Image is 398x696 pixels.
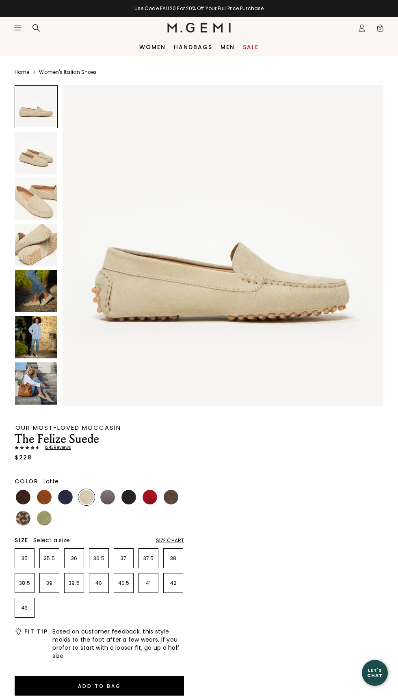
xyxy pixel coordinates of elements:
[164,580,183,586] p: 42
[37,511,52,526] img: Pistachio
[16,490,30,504] img: Chocolate
[15,537,28,543] h2: Size
[15,424,184,431] div: Our Most-Loved Moccasin
[15,178,57,220] img: The Felize Suede
[65,555,84,562] p: 36
[89,580,108,586] p: 40
[16,511,30,526] img: Leopard Print
[33,536,70,544] span: Select a size
[39,69,97,75] a: Women's Italian Shoes
[243,44,259,50] a: Sale
[376,26,384,34] span: 0
[58,511,73,526] img: Olive
[15,580,34,586] p: 38.5
[40,555,59,562] p: 35.5
[139,580,158,586] p: 41
[24,628,48,635] h2: Fit Tip
[89,555,108,562] p: 36.5
[79,490,94,504] img: Latte
[114,555,133,562] p: 37
[15,555,34,562] p: 35
[143,490,157,504] img: Sunset Red
[52,627,184,660] span: Based on customer feedback, this style molds to the foot after a few wears. If you prefer to star...
[65,580,84,586] p: 39.5
[167,23,231,32] img: M.Gemi
[43,477,58,485] span: Latte
[221,44,235,50] a: Men
[15,69,29,75] a: Home
[362,668,388,678] div: Let's Chat
[15,362,57,405] img: The Felize Suede
[15,445,184,450] a: 1243Reviews
[174,44,212,50] a: Handbags
[139,44,166,50] a: Women
[164,490,178,504] img: Mushroom
[139,555,158,562] p: 37.5
[15,478,39,485] h2: Color
[58,490,73,504] img: Midnight Blue
[40,580,59,586] p: 39
[79,511,94,526] img: Sunflower
[15,453,32,461] div: $228
[37,490,52,504] img: Saddle
[15,605,34,611] p: 43
[114,580,133,586] p: 40.5
[100,490,115,504] img: Gray
[121,490,136,504] img: Black
[40,445,71,450] span: 1243 Review s
[156,537,184,544] div: Size Chart
[15,270,57,312] img: The Felize Suede
[14,24,22,32] button: Open site menu
[15,224,57,266] img: The Felize Suede
[63,85,383,406] img: The Felize Suede
[15,316,57,358] img: The Felize Suede
[100,511,115,526] img: Burgundy
[164,555,183,562] p: 38
[15,676,184,696] button: Add to Bag
[15,433,184,445] h1: The Felize Suede
[15,132,57,174] img: The Felize Suede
